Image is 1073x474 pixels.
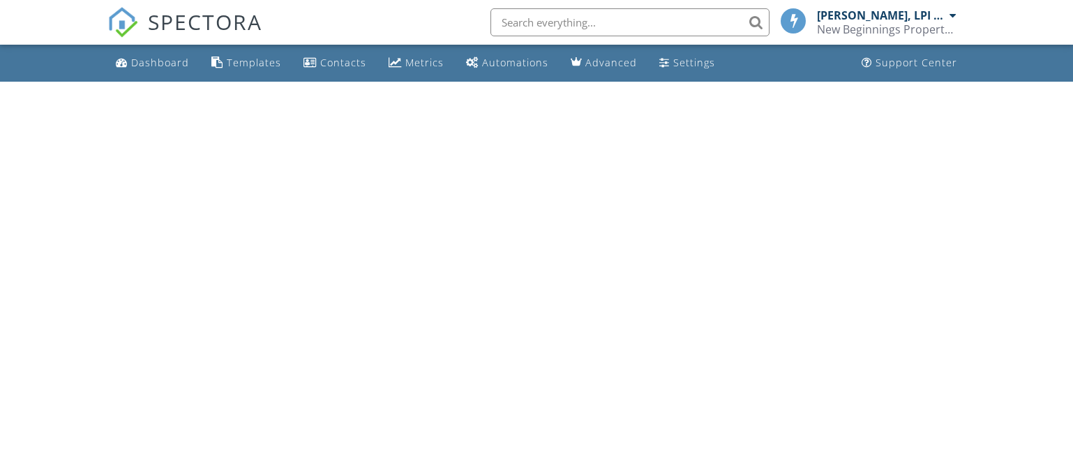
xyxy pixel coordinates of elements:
[565,50,643,76] a: Advanced
[673,56,715,69] div: Settings
[227,56,281,69] div: Templates
[107,7,138,38] img: The Best Home Inspection Software - Spectora
[817,22,956,36] div: New Beginnings Property Inspection, LLC
[460,50,554,76] a: Automations (Basic)
[131,56,189,69] div: Dashboard
[817,8,946,22] div: [PERSON_NAME], LPI and CPI
[107,19,262,48] a: SPECTORA
[206,50,287,76] a: Templates
[148,7,262,36] span: SPECTORA
[110,50,195,76] a: Dashboard
[383,50,449,76] a: Metrics
[856,50,963,76] a: Support Center
[490,8,770,36] input: Search everything...
[320,56,366,69] div: Contacts
[482,56,548,69] div: Automations
[876,56,957,69] div: Support Center
[654,50,721,76] a: Settings
[585,56,637,69] div: Advanced
[298,50,372,76] a: Contacts
[405,56,444,69] div: Metrics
